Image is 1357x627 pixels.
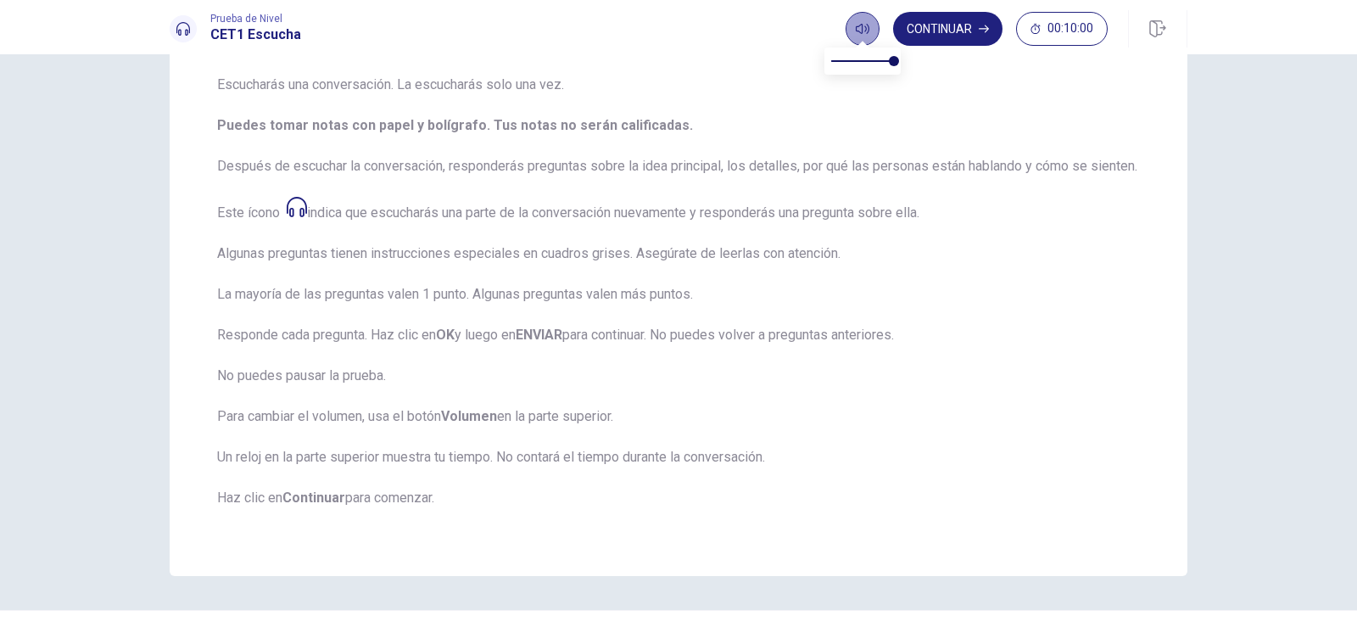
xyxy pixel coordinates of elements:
button: Continuar [893,12,1002,46]
strong: Volumen [441,408,497,424]
span: Prueba de Nivel [210,13,301,25]
button: 00:10:00 [1016,12,1108,46]
span: 00:10:00 [1047,22,1093,36]
b: Puedes tomar notas con papel y bolígrafo. Tus notas no serán calificadas. [217,117,693,133]
strong: ENVIAR [516,327,562,343]
strong: OK [436,327,455,343]
h1: CET1 Escucha [210,25,301,45]
strong: Continuar [282,490,345,506]
span: Esta prueba evalúa qué tan bien entiendes el inglés hablado. Escucharás una conversación. La escu... [217,34,1140,529]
